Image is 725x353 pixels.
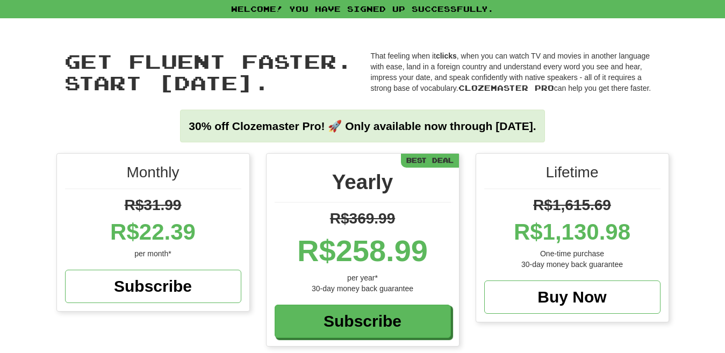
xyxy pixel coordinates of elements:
div: per month* [65,248,241,259]
div: R$258.99 [275,229,451,272]
div: R$22.39 [65,216,241,248]
a: Subscribe [275,305,451,338]
strong: clicks [436,52,457,60]
span: R$31.99 [125,197,182,213]
div: 30-day money back guarantee [484,259,661,270]
span: R$369.99 [330,210,395,227]
div: 30-day money back guarantee [275,283,451,294]
span: R$1,615.69 [533,197,611,213]
div: per year* [275,272,451,283]
a: Subscribe [65,270,241,303]
div: Yearly [275,167,451,203]
span: Clozemaster Pro [458,83,554,92]
a: Buy Now [484,280,661,314]
p: That feeling when it , when you can watch TV and movies in another language with ease, land in a ... [371,51,661,93]
strong: 30% off Clozemaster Pro! 🚀 Only available now through [DATE]. [189,120,536,132]
div: Best Deal [401,154,459,167]
span: Get fluent faster. Start [DATE]. [64,49,353,94]
div: Monthly [65,162,241,189]
div: R$1,130.98 [484,216,661,248]
div: Lifetime [484,162,661,189]
div: One-time purchase [484,248,661,259]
